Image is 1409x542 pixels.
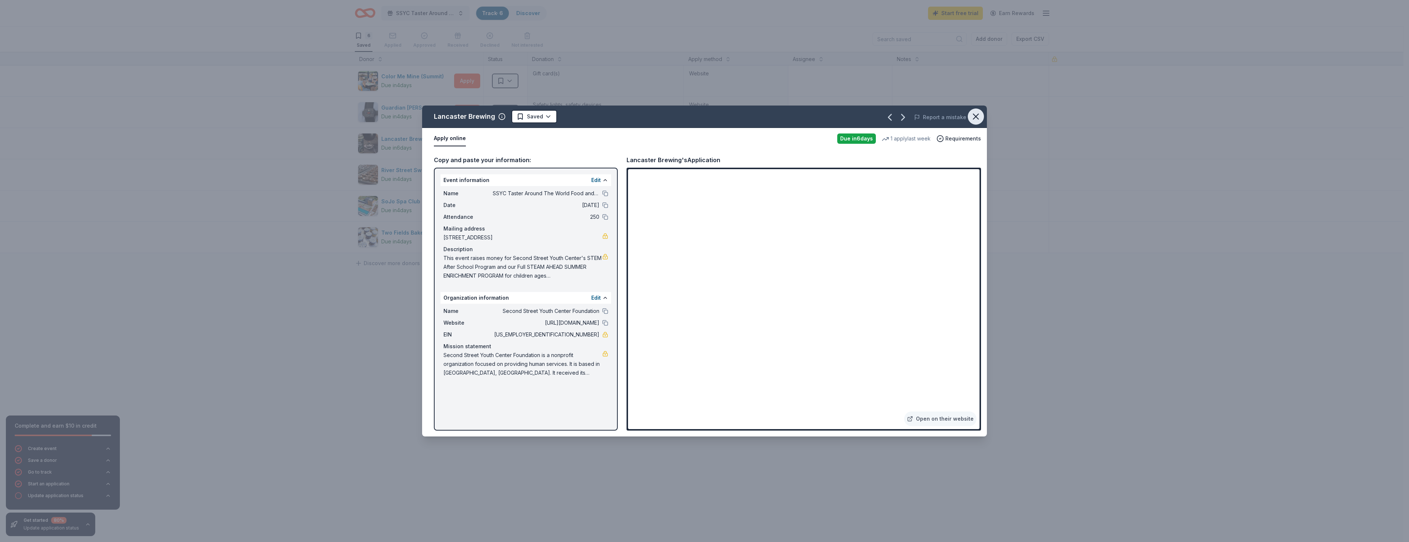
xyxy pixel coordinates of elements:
[443,351,602,377] span: Second Street Youth Center Foundation is a nonprofit organization focused on providing human serv...
[443,201,493,210] span: Date
[837,133,876,144] div: Due in 6 days
[443,245,608,254] div: Description
[443,307,493,315] span: Name
[493,318,599,327] span: [URL][DOMAIN_NAME]
[493,330,599,339] span: [US_EMPLOYER_IDENTIFICATION_NUMBER]
[493,189,599,198] span: SSYC Taster Around The World Food and Wine Tasting
[434,111,495,122] div: Lancaster Brewing
[443,189,493,198] span: Name
[493,213,599,221] span: 250
[591,176,601,185] button: Edit
[443,318,493,327] span: Website
[493,307,599,315] span: Second Street Youth Center Foundation
[511,110,557,123] button: Saved
[443,254,602,280] span: This event raises money for Second Street Youth Center's STEM After School Program and our Full S...
[434,155,618,165] div: Copy and paste your information:
[945,134,981,143] span: Requirements
[937,134,981,143] button: Requirements
[440,292,611,304] div: Organization information
[434,131,466,146] button: Apply online
[443,342,608,351] div: Mission statement
[440,174,611,186] div: Event information
[443,224,608,233] div: Mailing address
[493,201,599,210] span: [DATE]
[443,330,493,339] span: EIN
[882,134,931,143] div: 1 apply last week
[591,293,601,302] button: Edit
[443,213,493,221] span: Attendance
[904,411,977,426] a: Open on their website
[527,112,543,121] span: Saved
[914,113,966,122] button: Report a mistake
[627,155,720,165] div: Lancaster Brewing's Application
[443,233,602,242] span: [STREET_ADDRESS]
